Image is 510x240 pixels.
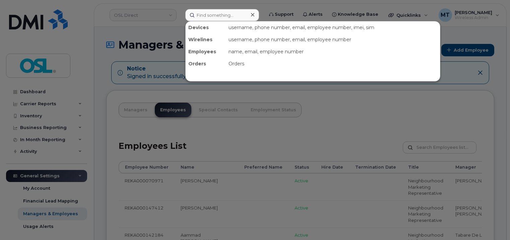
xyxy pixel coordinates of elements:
[226,58,440,70] div: Orders
[186,21,226,34] div: Devices
[186,46,226,58] div: Employees
[226,21,440,34] div: username, phone number, email, employee number, imei, sim
[186,34,226,46] div: Wirelines
[186,58,226,70] div: Orders
[226,34,440,46] div: username, phone number, email, employee number
[226,46,440,58] div: name, email, employee number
